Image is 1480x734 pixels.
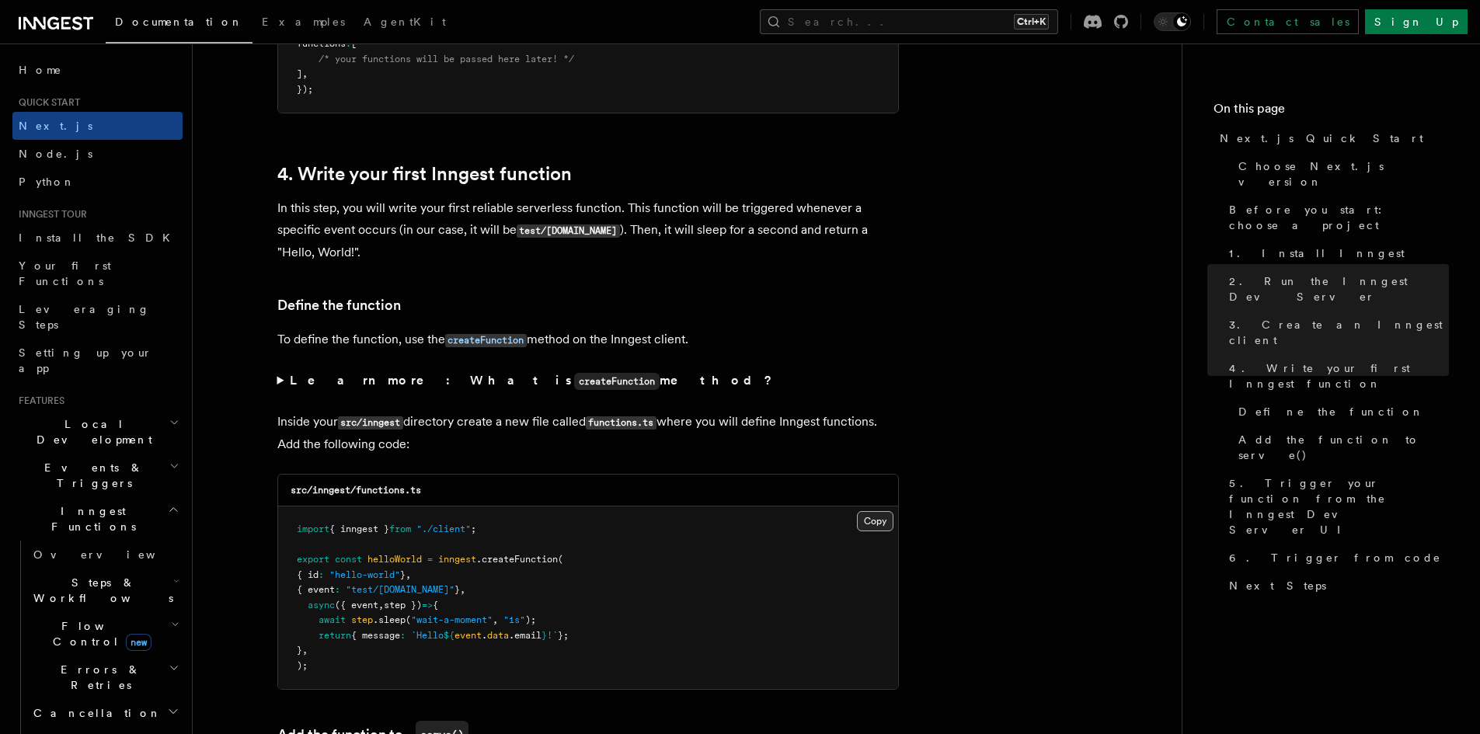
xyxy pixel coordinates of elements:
a: 4. Write your first Inngest function [1223,354,1449,398]
button: Search...Ctrl+K [760,9,1058,34]
span: async [308,600,335,611]
span: ( [558,554,563,565]
span: : [319,569,324,580]
span: = [427,554,433,565]
h4: On this page [1214,99,1449,124]
span: step [351,614,373,625]
a: Node.js [12,140,183,168]
a: Setting up your app [12,339,183,382]
a: 5. Trigger your function from the Inngest Dev Server UI [1223,469,1449,544]
a: Before you start: choose a project [1223,196,1449,239]
span: } [542,630,547,641]
span: Inngest Functions [12,503,168,534]
span: : [400,630,406,641]
span: Inngest tour [12,208,87,221]
p: In this step, you will write your first reliable serverless function. This function will be trigg... [277,197,899,263]
span: }); [297,84,313,95]
span: ({ event [335,600,378,611]
span: Install the SDK [19,231,179,244]
span: 3. Create an Inngest client [1229,317,1449,348]
a: 1. Install Inngest [1223,239,1449,267]
span: Leveraging Steps [19,303,150,331]
button: Cancellation [27,699,183,727]
span: } [454,584,460,595]
span: 4. Write your first Inngest function [1229,360,1449,391]
span: } [400,569,406,580]
code: src/inngest/functions.ts [291,485,421,496]
span: .email [509,630,542,641]
span: Next.js [19,120,92,132]
span: Define the function [1238,404,1424,419]
span: import [297,524,329,534]
span: Before you start: choose a project [1229,202,1449,233]
span: `Hello [411,630,444,641]
code: functions.ts [586,416,656,430]
button: Steps & Workflows [27,569,183,612]
a: Sign Up [1365,9,1468,34]
span: event [454,630,482,641]
span: data [487,630,509,641]
kbd: Ctrl+K [1014,14,1049,30]
span: ( [406,614,411,625]
span: => [422,600,433,611]
code: test/[DOMAIN_NAME] [517,224,620,238]
span: inngest [438,554,476,565]
a: createFunction [445,332,527,346]
span: "./client" [416,524,471,534]
a: Next.js Quick Start [1214,124,1449,152]
code: createFunction [445,334,527,347]
span: "1s" [503,614,525,625]
span: 1. Install Inngest [1229,245,1405,261]
span: Next.js Quick Start [1220,130,1423,146]
a: Contact sales [1217,9,1359,34]
span: helloWorld [367,554,422,565]
span: "test/[DOMAIN_NAME]" [346,584,454,595]
span: , [460,584,465,595]
a: AgentKit [354,5,455,42]
button: Errors & Retries [27,656,183,699]
span: Events & Triggers [12,460,169,491]
span: { message [351,630,400,641]
span: export [297,554,329,565]
span: Examples [262,16,345,28]
code: src/inngest [338,416,403,430]
span: Quick start [12,96,80,109]
span: !` [547,630,558,641]
summary: Learn more: What iscreateFunctionmethod? [277,370,899,392]
a: Choose Next.js version [1232,152,1449,196]
code: createFunction [574,373,660,390]
a: Examples [252,5,354,42]
span: { id [297,569,319,580]
span: Cancellation [27,705,162,721]
span: step }) [384,600,422,611]
span: from [389,524,411,534]
a: Define the function [1232,398,1449,426]
span: , [302,645,308,656]
span: , [378,600,384,611]
span: .createFunction [476,554,558,565]
span: "hello-world" [329,569,400,580]
span: Your first Functions [19,259,111,287]
span: const [335,554,362,565]
span: await [319,614,346,625]
a: Documentation [106,5,252,43]
span: new [126,634,151,651]
a: 6. Trigger from code [1223,544,1449,572]
span: Local Development [12,416,169,447]
a: Next.js [12,112,183,140]
a: 2. Run the Inngest Dev Server [1223,267,1449,311]
span: { inngest } [329,524,389,534]
button: Copy [857,511,893,531]
span: AgentKit [364,16,446,28]
span: Add the function to serve() [1238,432,1449,463]
span: : [335,584,340,595]
span: Choose Next.js version [1238,158,1449,190]
span: , [493,614,498,625]
span: , [302,68,308,79]
span: "wait-a-moment" [411,614,493,625]
p: Inside your directory create a new file called where you will define Inngest functions. Add the f... [277,411,899,455]
a: Add the function to serve() [1232,426,1449,469]
strong: Learn more: What is method? [290,373,775,388]
span: /* your functions will be passed here later! */ [319,54,574,64]
span: { [433,600,438,611]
